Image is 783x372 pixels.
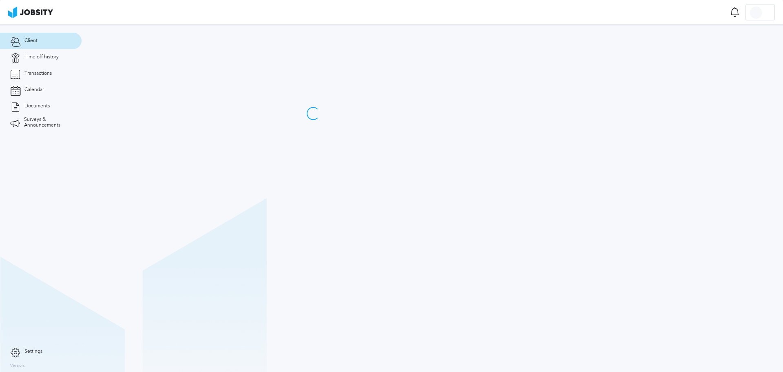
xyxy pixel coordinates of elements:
[24,87,44,93] span: Calendar
[24,117,71,128] span: Surveys & Announcements
[8,7,53,18] img: ab4bad089aa723f57921c736e9817d99.png
[24,54,59,60] span: Time off history
[24,349,42,354] span: Settings
[10,363,25,368] label: Version:
[24,38,38,44] span: Client
[24,71,52,76] span: Transactions
[24,103,50,109] span: Documents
